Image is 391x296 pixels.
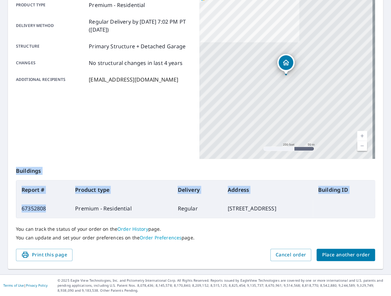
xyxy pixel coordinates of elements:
[16,159,375,180] p: Buildings
[16,42,86,50] p: Structure
[313,180,375,199] th: Building ID
[322,251,370,259] span: Place another order
[70,180,172,199] th: Product type
[357,131,367,141] a: Current Level 17, Zoom In
[26,283,48,288] a: Privacy Policy
[16,180,70,199] th: Report #
[3,283,24,288] a: Terms of Use
[16,249,72,261] button: Print this page
[89,59,183,67] p: No structural changes in last 4 years
[270,249,312,261] button: Cancel order
[16,235,375,241] p: You can update and set your order preferences on the page.
[16,59,86,67] p: Changes
[21,251,67,259] span: Print this page
[222,199,313,218] td: [STREET_ADDRESS]
[276,251,306,259] span: Cancel order
[16,76,86,84] p: Additional recipients
[16,226,375,232] p: You can track the status of your order on the page.
[3,283,48,287] p: |
[89,42,186,50] p: Primary Structure + Detached Garage
[140,234,182,241] a: Order Preferences
[58,278,388,293] p: © 2025 Eagle View Technologies, Inc. and Pictometry International Corp. All Rights Reserved. Repo...
[172,180,222,199] th: Delivery
[89,76,178,84] p: [EMAIL_ADDRESS][DOMAIN_NAME]
[70,199,172,218] td: Premium - Residential
[117,226,148,232] a: Order History
[16,18,86,34] p: Delivery method
[357,141,367,151] a: Current Level 17, Zoom Out
[222,180,313,199] th: Address
[89,18,192,34] p: Regular Delivery by [DATE] 7:02 PM PT ([DATE])
[317,249,375,261] button: Place another order
[16,1,86,9] p: Product type
[172,199,222,218] td: Regular
[16,199,70,218] td: 67352808
[89,1,145,9] p: Premium - Residential
[277,54,295,75] div: Dropped pin, building 1, Residential property, 2339 State St Salem, OR 97301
